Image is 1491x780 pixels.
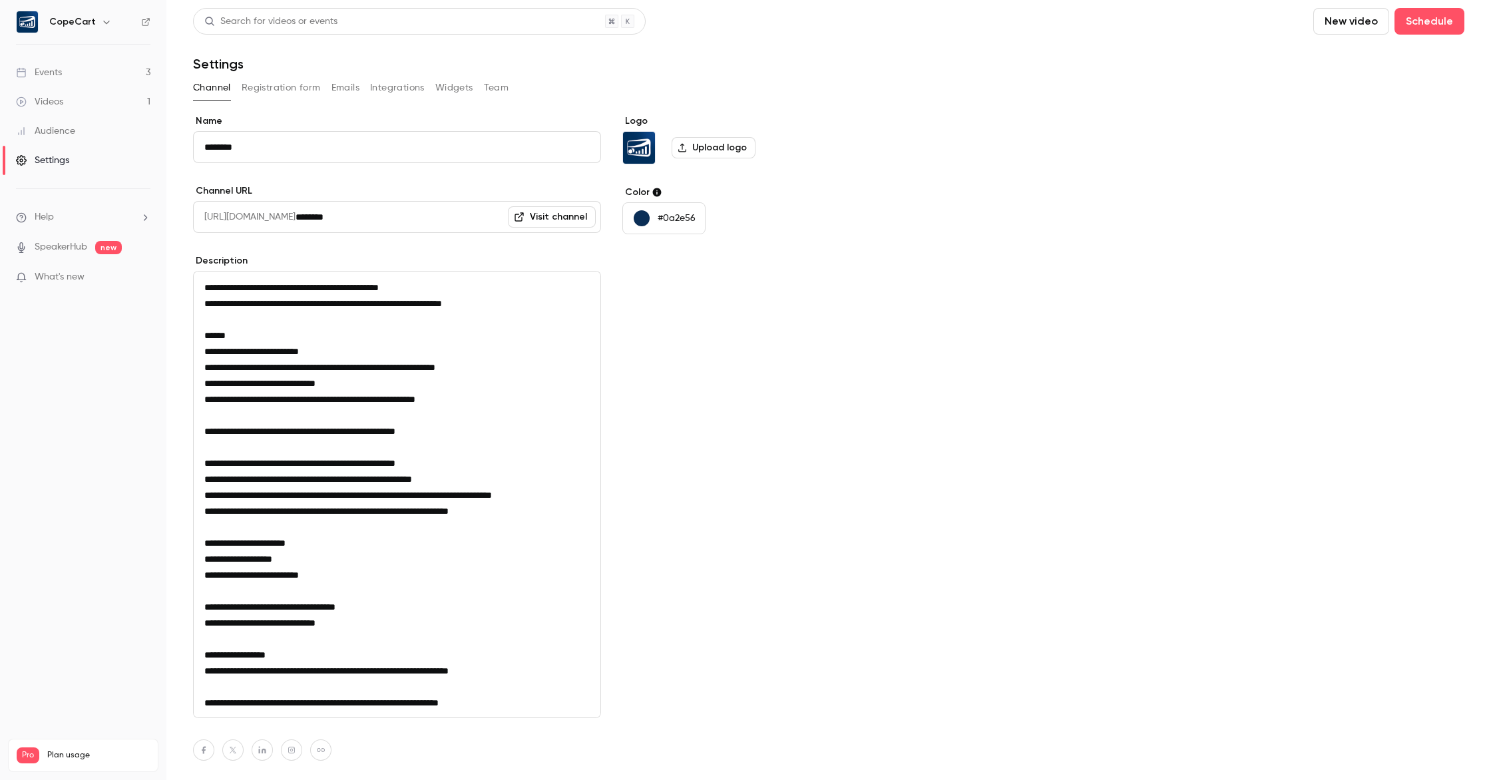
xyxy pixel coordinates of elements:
span: Pro [17,747,39,763]
button: Integrations [370,77,425,98]
button: Team [484,77,509,98]
label: Upload logo [672,137,755,158]
h6: CopeCart [49,15,96,29]
span: Plan usage [47,750,150,761]
div: Videos [16,95,63,108]
img: CopeCart [17,11,38,33]
h1: Settings [193,56,244,72]
a: SpeakerHub [35,240,87,254]
div: Settings [16,154,69,167]
button: Registration form [242,77,321,98]
button: #0a2e56 [622,202,706,234]
span: new [95,241,122,254]
label: Name [193,114,601,128]
p: #0a2e56 [658,212,696,225]
span: Help [35,210,54,224]
label: Description [193,254,601,268]
button: Channel [193,77,231,98]
label: Color [622,186,827,199]
button: New video [1313,8,1389,35]
section: Logo [622,114,827,164]
div: Audience [16,124,75,138]
li: help-dropdown-opener [16,210,150,224]
a: Visit channel [508,206,596,228]
div: Events [16,66,62,79]
span: [URL][DOMAIN_NAME] [193,201,296,233]
img: CopeCart [623,132,655,164]
label: Channel URL [193,184,601,198]
span: What's new [35,270,85,284]
button: Schedule [1394,8,1464,35]
div: Search for videos or events [204,15,337,29]
label: Logo [622,114,827,128]
button: Widgets [435,77,473,98]
button: Emails [331,77,359,98]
